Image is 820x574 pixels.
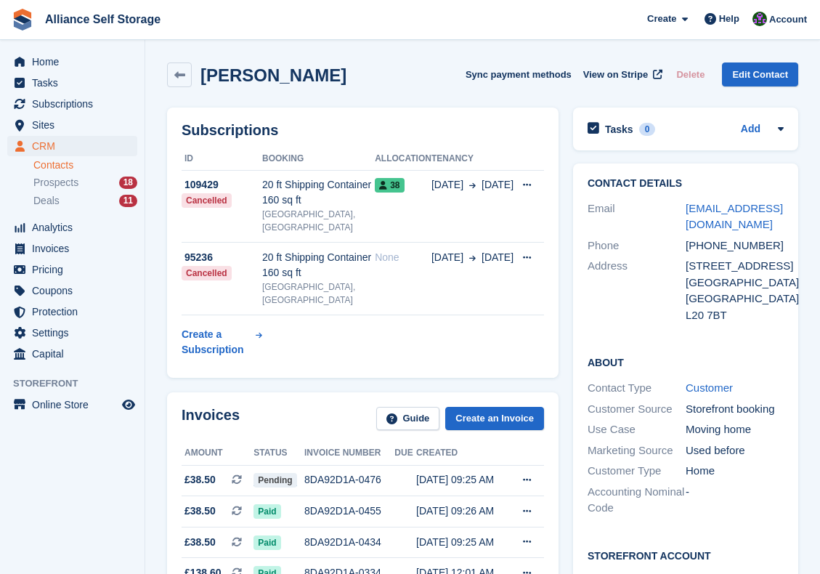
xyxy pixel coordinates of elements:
[670,62,710,86] button: Delete
[304,472,394,488] div: 8DA92D1A-0476
[376,407,440,431] a: Guide
[375,250,431,265] div: None
[39,7,166,31] a: Alliance Self Storage
[577,62,665,86] a: View on Stripe
[686,275,784,291] div: [GEOGRAPHIC_DATA]
[7,302,137,322] a: menu
[639,123,656,136] div: 0
[33,176,78,190] span: Prospects
[304,504,394,519] div: 8DA92D1A-0455
[741,121,760,138] a: Add
[686,381,733,394] a: Customer
[588,442,686,459] div: Marketing Source
[7,323,137,343] a: menu
[588,463,686,480] div: Customer Type
[120,396,137,413] a: Preview store
[32,395,119,415] span: Online Store
[32,136,119,156] span: CRM
[416,504,508,519] div: [DATE] 09:26 AM
[7,52,137,72] a: menu
[719,12,739,26] span: Help
[262,147,375,171] th: Booking
[12,9,33,31] img: stora-icon-8386f47178a22dfd0bd8f6a31ec36ba5ce8667c1dd55bd0f319d3a0aa187defe.svg
[445,407,544,431] a: Create an Invoice
[466,62,572,86] button: Sync payment methods
[32,73,119,93] span: Tasks
[119,177,137,189] div: 18
[253,504,280,519] span: Paid
[686,291,784,307] div: [GEOGRAPHIC_DATA]
[262,280,375,307] div: [GEOGRAPHIC_DATA], [GEOGRAPHIC_DATA]
[7,238,137,259] a: menu
[588,201,686,233] div: Email
[686,421,784,438] div: Moving home
[184,535,216,550] span: £38.50
[182,327,253,357] div: Create a Subscription
[416,472,508,488] div: [DATE] 09:25 AM
[33,158,137,172] a: Contacts
[7,115,137,135] a: menu
[13,376,145,391] span: Storefront
[588,401,686,418] div: Customer Source
[605,123,633,136] h2: Tasks
[394,442,416,465] th: Due
[686,463,784,480] div: Home
[647,12,676,26] span: Create
[200,65,346,85] h2: [PERSON_NAME]
[253,535,280,550] span: Paid
[7,344,137,364] a: menu
[182,193,232,208] div: Cancelled
[32,302,119,322] span: Protection
[686,238,784,254] div: [PHONE_NUMBER]
[431,177,463,193] span: [DATE]
[32,238,119,259] span: Invoices
[583,68,648,82] span: View on Stripe
[184,504,216,519] span: £38.50
[7,94,137,114] a: menu
[7,395,137,415] a: menu
[7,259,137,280] a: menu
[182,321,262,363] a: Create a Subscription
[686,442,784,459] div: Used before
[253,473,296,488] span: Pending
[375,147,431,171] th: Allocation
[182,177,262,193] div: 109429
[33,193,137,209] a: Deals 11
[588,238,686,254] div: Phone
[304,442,394,465] th: Invoice number
[588,355,784,369] h2: About
[182,407,240,431] h2: Invoices
[7,217,137,238] a: menu
[262,250,375,280] div: 20 ft Shipping Container 160 sq ft
[182,442,253,465] th: Amount
[33,194,60,208] span: Deals
[182,147,262,171] th: ID
[588,178,784,190] h2: Contact Details
[431,250,463,265] span: [DATE]
[184,472,216,488] span: £38.50
[262,177,375,208] div: 20 ft Shipping Container 160 sq ft
[769,12,807,27] span: Account
[375,178,404,193] span: 38
[686,202,783,231] a: [EMAIL_ADDRESS][DOMAIN_NAME]
[304,535,394,550] div: 8DA92D1A-0434
[686,258,784,275] div: [STREET_ADDRESS]
[182,266,232,280] div: Cancelled
[32,259,119,280] span: Pricing
[482,250,513,265] span: [DATE]
[32,344,119,364] span: Capital
[686,401,784,418] div: Storefront booking
[588,548,784,562] h2: Storefront Account
[588,421,686,438] div: Use Case
[686,484,784,517] div: -
[7,136,137,156] a: menu
[431,147,513,171] th: Tenancy
[32,323,119,343] span: Settings
[722,62,798,86] a: Edit Contact
[253,442,304,465] th: Status
[588,484,686,517] div: Accounting Nominal Code
[32,94,119,114] span: Subscriptions
[182,122,544,139] h2: Subscriptions
[182,250,262,265] div: 95236
[32,280,119,301] span: Coupons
